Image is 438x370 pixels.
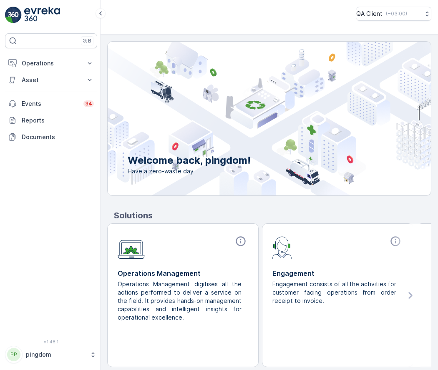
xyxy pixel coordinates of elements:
img: logo [5,7,22,23]
p: pingdom [26,350,86,359]
a: Events34 [5,95,97,112]
p: Welcome back, pingdom! [128,154,251,167]
span: Have a zero-waste day [128,167,251,175]
p: Operations Management digitises all the actions performed to deliver a service on the field. It p... [118,280,242,322]
p: ( +03:00 ) [386,10,407,17]
p: ⌘B [83,37,91,44]
p: Engagement [272,268,403,278]
p: QA Client [356,10,383,18]
a: Reports [5,112,97,129]
p: Asset [22,76,81,84]
p: Solutions [114,209,431,222]
img: logo_light-DOdMpM7g.png [24,7,60,23]
p: Operations Management [118,268,248,278]
div: PP [7,348,20,361]
p: Operations [22,59,81,67]
p: Documents [22,133,94,141]
img: city illustration [70,42,431,195]
button: QA Client(+03:00) [356,7,431,21]
p: Reports [22,116,94,125]
span: v 1.48.1 [5,339,97,344]
img: module-icon [118,235,145,259]
img: module-icon [272,235,292,259]
p: 34 [85,100,92,107]
button: Operations [5,55,97,72]
button: PPpingdom [5,346,97,363]
p: Events [22,100,78,108]
a: Documents [5,129,97,145]
p: Engagement consists of all the activities for customer facing operations from order receipt to in... [272,280,396,305]
button: Asset [5,72,97,88]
